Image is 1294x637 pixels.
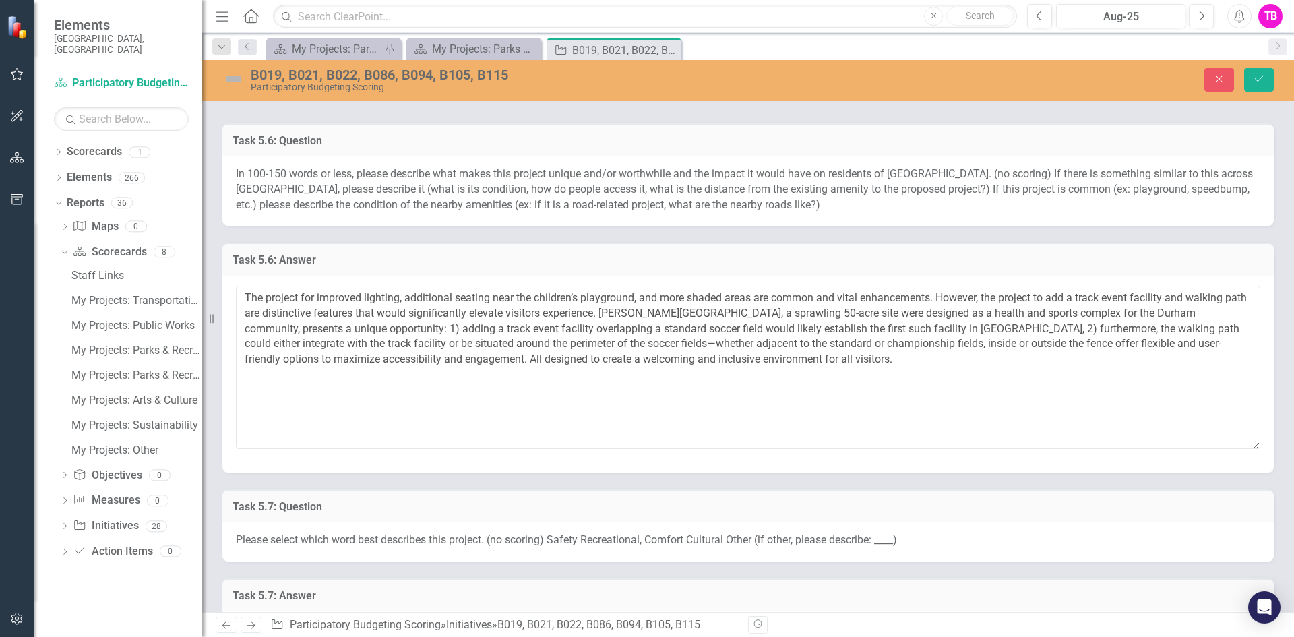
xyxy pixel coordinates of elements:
[129,146,150,158] div: 1
[67,144,122,160] a: Scorecards
[1248,591,1281,624] div: Open Intercom Messenger
[68,390,202,411] a: My Projects: Arts & Culture
[68,265,202,286] a: Staff Links
[71,444,202,456] div: My Projects: Other
[270,617,738,633] div: » »
[7,15,30,38] img: ClearPoint Strategy
[946,7,1014,26] button: Search
[251,82,812,92] div: Participatory Budgeting Scoring
[67,170,112,185] a: Elements
[410,40,538,57] a: My Projects: Parks & Recreation
[73,468,142,483] a: Objectives
[222,68,244,90] img: Not Defined
[572,42,678,59] div: B019, B021, B022, B086, B094, B105, B115
[1061,9,1181,25] div: Aug-25
[73,219,118,235] a: Maps
[73,245,146,260] a: Scorecards
[73,493,140,508] a: Measures
[292,40,381,57] div: My Projects: Parks & Recreation Spanish
[68,290,202,311] a: My Projects: Transportation
[236,167,1253,211] span: In 100-150 words or less, please describe what makes this project unique and/or worthwhile and th...
[119,172,145,183] div: 266
[71,344,202,357] div: My Projects: Parks & Recreation
[236,286,1260,449] textarea: The project for improved lighting, additional seating near the children’s playground, and more sh...
[68,415,202,436] a: My Projects: Sustainability
[966,10,995,21] span: Search
[54,17,189,33] span: Elements
[71,320,202,332] div: My Projects: Public Works
[236,533,897,546] span: Please select which word best describes this project. (no scoring) Safety Recreational, Comfort C...
[497,618,700,631] div: B019, B021, B022, B086, B094, B105, B115
[233,254,1264,266] h3: Task 5.6: Answer
[233,135,1264,147] h3: Task 5.6: Question
[73,544,152,559] a: Action Items
[233,501,1264,513] h3: Task 5.7: Question
[125,221,147,233] div: 0
[71,295,202,307] div: My Projects: Transportation
[71,394,202,406] div: My Projects: Arts & Culture
[1056,4,1185,28] button: Aug-25
[233,590,1264,602] h3: Task 5.7: Answer
[446,618,492,631] a: Initiatives
[68,315,202,336] a: My Projects: Public Works
[251,67,812,82] div: B019, B021, B022, B086, B094, B105, B115
[68,365,202,386] a: My Projects: Parks & Recreation Spanish
[273,5,1017,28] input: Search ClearPoint...
[71,369,202,382] div: My Projects: Parks & Recreation Spanish
[73,518,138,534] a: Initiatives
[54,107,189,131] input: Search Below...
[149,469,171,481] div: 0
[147,495,168,506] div: 0
[71,270,202,282] div: Staff Links
[270,40,381,57] a: My Projects: Parks & Recreation Spanish
[111,198,133,209] div: 36
[67,195,104,211] a: Reports
[68,439,202,461] a: My Projects: Other
[154,246,175,257] div: 8
[54,33,189,55] small: [GEOGRAPHIC_DATA], [GEOGRAPHIC_DATA]
[54,75,189,91] a: Participatory Budgeting Scoring
[290,618,441,631] a: Participatory Budgeting Scoring
[1258,4,1283,28] button: TB
[68,340,202,361] a: My Projects: Parks & Recreation
[146,520,167,532] div: 28
[160,546,181,557] div: 0
[71,419,202,431] div: My Projects: Sustainability
[432,40,538,57] div: My Projects: Parks & Recreation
